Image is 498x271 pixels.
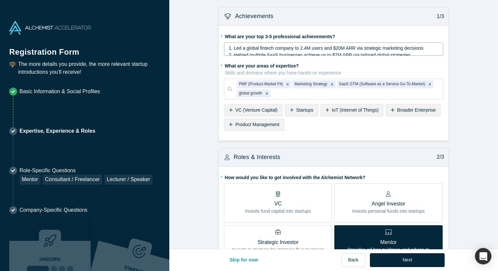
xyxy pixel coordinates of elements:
[433,153,444,161] p: 2/3
[19,206,87,214] p: Company-Specific Questions
[237,90,263,97] div: global growth
[263,90,270,97] div: Remove global growth
[18,60,160,76] p: The more details you provide, the more relevant startup introductions you’ll receive!
[245,200,311,208] p: VC
[341,253,365,267] button: Back
[9,21,91,35] img: Alchemist Accelerator Logo
[352,208,425,215] p: Invests personal funds into startups
[339,238,437,246] p: Mentor
[235,12,273,21] h3: Achievements
[352,200,425,208] p: Angel Investor
[224,119,284,131] div: Product Management
[320,104,383,116] div: IoT (Internet of Things)
[19,167,152,175] p: Role-Specific Questions
[386,104,441,116] div: Broader Enterprise
[339,246,437,260] p: Provides ad hoc guidance and advice to startups based on experience
[433,13,444,20] p: 1/3
[235,107,277,113] span: VC (Venture Capital)
[104,175,152,185] div: Lecturer / Speaker
[245,208,311,215] p: Invests fund capital into startups
[9,39,160,58] h1: Registration Form
[284,80,291,88] div: Remove PMF (Product-Market Fit)
[19,175,41,185] div: Mentor
[224,172,443,181] label: How would you like to get involved with the Alchemist Network?
[229,52,411,58] span: 2. Helped multiple SaaS businesses achieve up to $7M ARR via tailored global strategies
[235,122,279,127] span: Product Management
[229,45,439,58] div: rdw-editor
[370,253,445,267] button: Next
[337,80,426,88] div: SaaS GTM (Software as a Service Go-To-Market)
[229,246,327,260] p: Invests in startups for strategic fit or business synergy.
[224,42,443,56] div: rdw-wrapper
[296,107,313,113] span: Startups
[237,80,284,88] div: PMF (Product-Market Fit)
[224,60,443,76] label: What are your areas of expertise?
[426,80,433,88] div: Remove SaaS GTM (Software as a Service Go-To-Market)
[224,31,443,40] label: What are your top 3-5 professional achievements?
[224,104,283,116] div: VC (Venture Capital)
[285,104,318,116] div: Startups
[223,253,265,267] button: Skip for now
[225,69,443,76] p: Skills and domains where you have hands-on experience
[19,127,95,135] p: Expertise, Experience & Roles
[292,80,328,88] div: Marketing Strategy
[19,88,100,95] p: Basic Information & Social Profiles
[328,80,336,88] div: Remove Marketing Strategy
[332,107,378,113] span: IoT (Internet of Things)
[229,238,327,246] p: Strategic Investor
[229,45,423,51] span: 1. Led a global fintech company to 2.4M users and $20M ARR via strategic marketing decisions
[234,153,280,162] h3: Roles & Interests
[43,175,102,185] div: Consultant / Freelancer
[397,107,436,113] span: Broader Enterprise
